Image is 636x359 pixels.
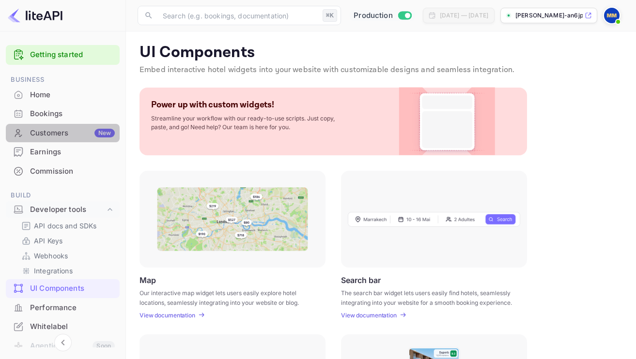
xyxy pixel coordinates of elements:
div: Performance [30,302,115,314]
div: Switch to Sandbox mode [350,10,415,21]
span: Production [354,10,393,21]
img: Custom Widget PNG [408,88,486,155]
div: Earnings [6,143,120,162]
a: Commission [6,162,120,180]
img: Map Frame [157,187,308,251]
a: Earnings [6,143,120,161]
a: View documentation [140,312,198,319]
a: Performance [6,299,120,316]
div: Whitelabel [6,317,120,336]
div: ⌘K [323,9,337,22]
div: Bookings [30,108,115,120]
a: UI Components [6,279,120,297]
a: Whitelabel [6,317,120,335]
p: Power up with custom widgets! [151,99,274,110]
p: Search bar [341,275,381,284]
div: Getting started [6,45,120,65]
p: View documentation [140,312,195,319]
p: Streamline your workflow with our ready-to-use scripts. Just copy, paste, and go! Need help? Our ... [151,114,345,132]
a: Home [6,86,120,104]
p: UI Components [140,43,622,62]
div: Webhooks [17,249,116,263]
div: Performance [6,299,120,317]
a: Webhooks [21,251,112,261]
p: Webhooks [34,251,68,261]
div: Bookings [6,105,120,123]
div: API docs and SDKs [17,219,116,233]
img: munir mohammed [604,8,620,23]
p: [PERSON_NAME]-an6jp.n... [515,11,583,20]
div: [DATE] — [DATE] [440,11,488,20]
a: API Keys [21,236,112,246]
a: Integrations [21,266,112,276]
span: Build [6,190,120,201]
div: UI Components [6,279,120,298]
p: Embed interactive hotel widgets into your website with customizable designs and seamless integrat... [140,64,622,76]
div: Developer tools [30,204,105,215]
p: View documentation [341,312,397,319]
a: View documentation [341,312,400,319]
div: Commission [30,166,115,177]
p: API docs and SDKs [34,221,97,231]
div: UI Components [30,283,115,294]
div: API Keys [17,234,116,248]
div: Home [30,90,115,101]
div: Home [6,86,120,105]
div: Whitelabel [30,321,115,332]
div: New [94,129,115,137]
div: Integrations [17,264,116,278]
p: Integrations [34,266,73,276]
p: Map [140,275,156,284]
img: Search Frame [348,211,520,227]
input: Search (e.g. bookings, documentation) [157,6,319,25]
a: Getting started [30,49,115,60]
a: Bookings [6,105,120,122]
button: Collapse navigation [54,334,72,351]
div: CustomersNew [6,124,120,143]
div: Earnings [30,147,115,158]
a: API docs and SDKs [21,221,112,231]
img: LiteAPI logo [8,8,62,23]
div: Commission [6,162,120,181]
div: Developer tools [6,201,120,218]
span: Business [6,75,120,85]
a: CustomersNew [6,124,120,142]
p: API Keys [34,236,62,246]
p: Our interactive map widget lets users easily explore hotel locations, seamlessly integrating into... [140,288,313,306]
p: The search bar widget lets users easily find hotels, seamlessly integrating into your website for... [341,288,515,306]
div: Customers [30,128,115,139]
